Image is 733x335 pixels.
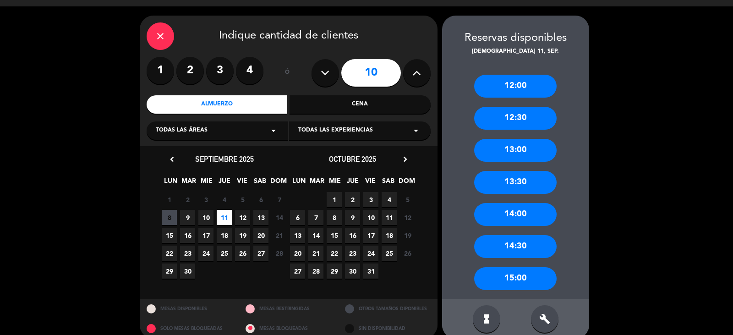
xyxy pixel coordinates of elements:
span: 14 [272,210,287,225]
div: MESAS DISPONIBLES [140,299,239,319]
span: 6 [253,192,268,207]
span: 13 [290,228,305,243]
span: 6 [290,210,305,225]
div: 13:30 [474,171,557,194]
span: 27 [253,246,268,261]
span: 14 [308,228,323,243]
span: DOM [270,176,285,191]
span: SAB [252,176,268,191]
span: 7 [308,210,323,225]
span: 21 [272,228,287,243]
span: 17 [363,228,378,243]
span: 1 [327,192,342,207]
span: 25 [217,246,232,261]
span: 2 [180,192,195,207]
div: 15:00 [474,267,557,290]
span: 19 [400,228,415,243]
span: 27 [290,264,305,279]
span: LUN [163,176,178,191]
span: MIE [327,176,342,191]
span: 12 [400,210,415,225]
span: 28 [272,246,287,261]
label: 1 [147,57,174,84]
span: 13 [253,210,268,225]
span: 1 [162,192,177,207]
span: 2 [345,192,360,207]
div: ó [273,57,302,89]
span: 12 [235,210,250,225]
span: 18 [217,228,232,243]
span: 4 [217,192,232,207]
span: 29 [327,264,342,279]
span: 9 [180,210,195,225]
span: 23 [345,246,360,261]
span: MAR [181,176,196,191]
div: Indique cantidad de clientes [147,22,431,50]
span: JUE [345,176,360,191]
div: 14:30 [474,235,557,258]
span: 7 [272,192,287,207]
span: 11 [382,210,397,225]
span: 21 [308,246,323,261]
span: 20 [290,246,305,261]
span: DOM [399,176,414,191]
span: VIE [235,176,250,191]
div: OTROS TAMAÑOS DIPONIBLES [338,299,438,319]
span: 5 [400,192,415,207]
span: 16 [345,228,360,243]
span: 24 [198,246,213,261]
span: 24 [363,246,378,261]
span: 15 [327,228,342,243]
div: Cena [290,95,431,114]
span: 22 [162,246,177,261]
span: 11 [217,210,232,225]
span: 19 [235,228,250,243]
span: 30 [345,264,360,279]
span: 10 [198,210,213,225]
i: chevron_right [400,154,410,164]
span: 15 [162,228,177,243]
span: 3 [198,192,213,207]
div: 13:00 [474,139,557,162]
span: LUN [291,176,306,191]
span: 5 [235,192,250,207]
span: MAR [309,176,324,191]
span: JUE [217,176,232,191]
i: close [155,31,166,42]
span: Todas las experiencias [298,126,373,135]
i: build [539,313,550,324]
span: 8 [162,210,177,225]
span: 22 [327,246,342,261]
i: chevron_left [167,154,177,164]
div: 12:00 [474,75,557,98]
span: 17 [198,228,213,243]
span: 23 [180,246,195,261]
span: 28 [308,264,323,279]
span: 30 [180,264,195,279]
span: Todas las áreas [156,126,208,135]
span: 26 [400,246,415,261]
span: 4 [382,192,397,207]
i: arrow_drop_down [410,125,421,136]
span: VIE [363,176,378,191]
span: 31 [363,264,378,279]
span: 18 [382,228,397,243]
span: 25 [382,246,397,261]
span: SAB [381,176,396,191]
i: hourglass_full [481,313,492,324]
div: 14:00 [474,203,557,226]
span: MIE [199,176,214,191]
span: 10 [363,210,378,225]
span: 16 [180,228,195,243]
span: octubre 2025 [329,154,376,164]
span: 26 [235,246,250,261]
div: Almuerzo [147,95,288,114]
span: 3 [363,192,378,207]
label: 4 [236,57,263,84]
div: MESAS RESTRINGIDAS [239,299,338,319]
div: Reservas disponibles [442,29,589,47]
span: 9 [345,210,360,225]
label: 3 [206,57,234,84]
span: 8 [327,210,342,225]
label: 2 [176,57,204,84]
